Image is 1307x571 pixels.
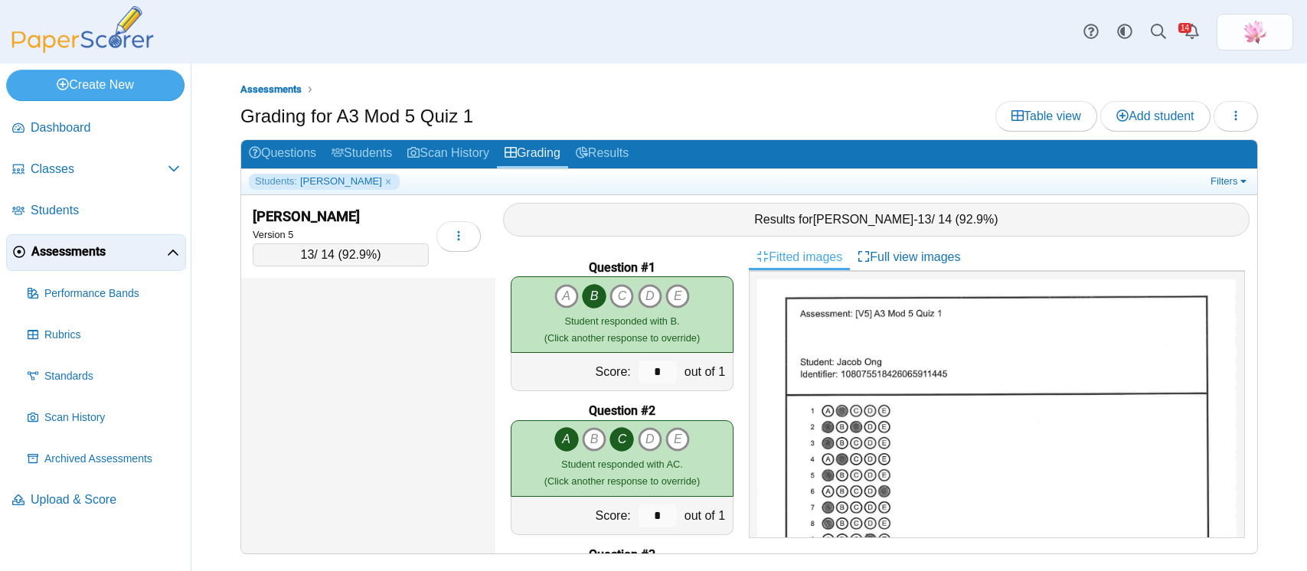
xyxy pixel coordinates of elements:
[918,213,932,226] span: 13
[554,284,579,308] i: A
[237,80,306,100] a: Assessments
[253,229,293,240] small: Version 5
[44,369,180,384] span: Standards
[400,140,497,168] a: Scan History
[544,315,700,344] small: (Click another response to override)
[241,140,324,168] a: Questions
[568,140,636,168] a: Results
[300,175,382,188] span: [PERSON_NAME]
[31,202,180,219] span: Students
[511,497,635,534] div: Score:
[1011,109,1081,122] span: Table view
[638,284,662,308] i: D
[253,207,406,227] div: [PERSON_NAME]
[813,213,914,226] span: [PERSON_NAME]
[1243,20,1267,44] span: Xinmei Li
[324,140,400,168] a: Students
[6,70,185,100] a: Create New
[6,482,186,519] a: Upload & Score
[249,174,400,189] a: Students: [PERSON_NAME]
[44,452,180,467] span: Archived Assessments
[1207,174,1253,189] a: Filters
[6,193,186,230] a: Students
[665,427,690,452] i: E
[544,458,700,487] small: (Click another response to override)
[850,244,968,270] a: Full view images
[44,286,180,302] span: Performance Bands
[240,103,473,129] h1: Grading for A3 Mod 5 Quiz 1
[31,119,180,136] span: Dashboard
[1175,15,1209,49] a: Alerts
[681,353,733,390] div: out of 1
[589,403,655,419] b: Question #2
[554,427,579,452] i: A
[1217,14,1293,51] a: ps.MuGhfZT6iQwmPTCC
[681,497,733,534] div: out of 1
[255,175,297,188] span: Students:
[589,259,655,276] b: Question #1
[342,248,377,261] span: 92.9%
[6,152,186,188] a: Classes
[6,42,159,55] a: PaperScorer
[582,284,606,308] i: B
[44,328,180,343] span: Rubrics
[582,427,606,452] i: B
[31,243,167,260] span: Assessments
[511,353,635,390] div: Score:
[1116,109,1194,122] span: Add student
[561,458,683,470] span: Student responded with AC.
[240,83,302,95] span: Assessments
[959,213,994,226] span: 92.9%
[638,427,662,452] i: D
[564,315,679,327] span: Student responded with B.
[21,317,186,354] a: Rubrics
[21,441,186,478] a: Archived Assessments
[6,110,186,147] a: Dashboard
[995,101,1097,132] a: Table view
[31,491,180,508] span: Upload & Score
[589,547,655,563] b: Question #3
[44,410,180,426] span: Scan History
[1100,101,1210,132] a: Add student
[301,248,315,261] span: 13
[503,203,1250,237] div: Results for - / 14 ( )
[665,284,690,308] i: E
[31,161,168,178] span: Classes
[21,400,186,436] a: Scan History
[609,284,634,308] i: C
[749,244,850,270] a: Fitted images
[1243,20,1267,44] img: ps.MuGhfZT6iQwmPTCC
[609,427,634,452] i: C
[497,140,568,168] a: Grading
[21,358,186,395] a: Standards
[253,243,429,266] div: / 14 ( )
[21,276,186,312] a: Performance Bands
[6,234,186,271] a: Assessments
[6,6,159,53] img: PaperScorer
